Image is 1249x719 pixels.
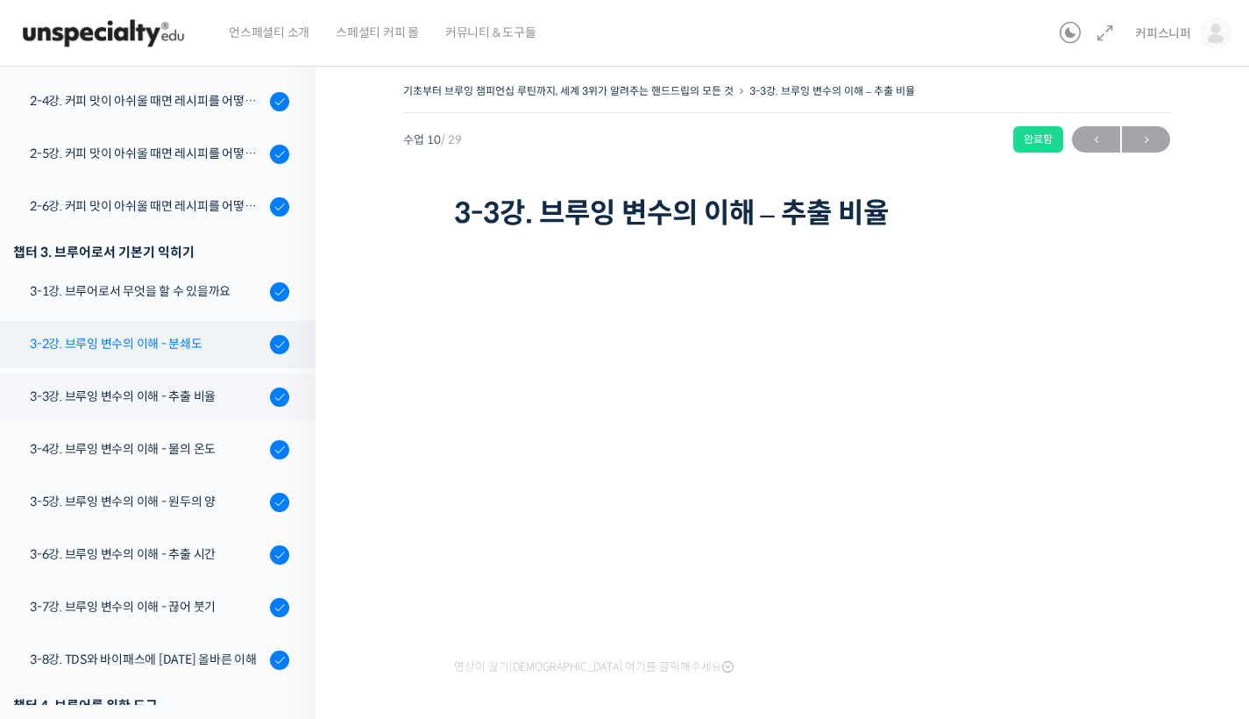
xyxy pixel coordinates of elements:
[1135,25,1191,41] span: 커피스니퍼
[30,545,265,564] div: 3-6강. 브루잉 변수의 이해 - 추출 시간
[30,597,265,616] div: 3-7강. 브루잉 변수의 이해 - 끊어 붓기
[1122,128,1170,152] span: →
[1122,126,1170,153] a: 다음→
[30,91,265,110] div: 2-4강. 커피 맛이 아쉬울 때면 레시피를 어떻게 수정해 보면 좋을까요? (1)
[30,144,265,163] div: 2-5강. 커피 맛이 아쉬울 때면 레시피를 어떻게 수정해 보면 좋을까요? (2)
[160,583,181,597] span: 대화
[454,196,1120,230] h1: 3-3강. 브루잉 변수의 이해 – 추출 비율
[1013,126,1063,153] div: 완료함
[30,196,265,216] div: 2-6강. 커피 맛이 아쉬울 때면 레시피를 어떻게 수정해 보면 좋을까요? (3)
[30,387,265,406] div: 3-3강. 브루잉 변수의 이해 - 추출 비율
[1072,128,1120,152] span: ←
[30,439,265,459] div: 3-4강. 브루잉 변수의 이해 - 물의 온도
[1072,126,1120,153] a: ←이전
[454,660,734,674] span: 영상이 끊기[DEMOGRAPHIC_DATA] 여기를 클릭해주세요
[441,132,462,147] span: / 29
[271,582,292,596] span: 설정
[5,556,116,600] a: 홈
[749,84,915,97] a: 3-3강. 브루잉 변수의 이해 – 추출 비율
[30,650,265,669] div: 3-8강. TDS와 바이패스에 [DATE] 올바른 이해
[403,84,734,97] a: 기초부터 브루잉 챔피언십 루틴까지, 세계 3위가 알려주는 핸드드립의 모든 것
[403,134,462,146] span: 수업 10
[13,240,289,264] div: 챕터 3. 브루어로서 기본기 익히기
[30,281,265,301] div: 3-1강. 브루어로서 무엇을 할 수 있을까요
[30,492,265,511] div: 3-5강. 브루잉 변수의 이해 - 원두의 양
[13,694,289,717] div: 챕터 4. 브루어를 위한 도구
[55,582,66,596] span: 홈
[30,334,265,353] div: 3-2강. 브루잉 변수의 이해 - 분쇄도
[116,556,226,600] a: 대화
[226,556,337,600] a: 설정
